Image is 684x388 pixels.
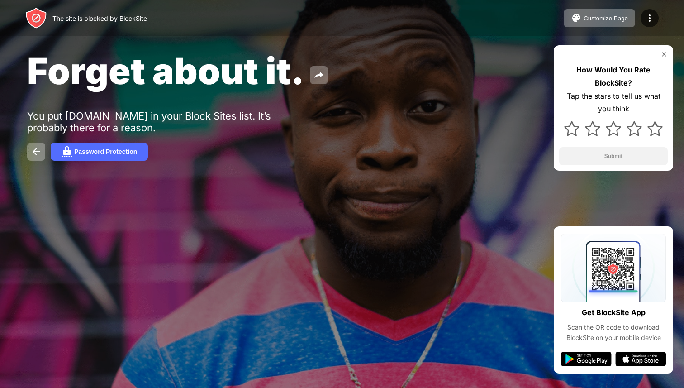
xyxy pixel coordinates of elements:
img: password.svg [62,146,72,157]
img: header-logo.svg [25,7,47,29]
img: star.svg [627,121,642,136]
img: back.svg [31,146,42,157]
img: star.svg [606,121,621,136]
div: How Would You Rate BlockSite? [559,63,668,90]
img: menu-icon.svg [644,13,655,24]
div: Get BlockSite App [582,306,646,319]
button: Customize Page [564,9,635,27]
div: Tap the stars to tell us what you think [559,90,668,116]
button: Password Protection [51,143,148,161]
div: Password Protection [74,148,137,155]
img: qrcode.svg [561,234,666,302]
div: Scan the QR code to download BlockSite on your mobile device [561,322,666,343]
img: pallet.svg [571,13,582,24]
img: google-play.svg [561,352,612,366]
div: You put [DOMAIN_NAME] in your Block Sites list. It’s probably there for a reason. [27,110,307,134]
img: share.svg [313,70,324,81]
div: The site is blocked by BlockSite [52,14,147,22]
div: Customize Page [584,15,628,22]
img: rate-us-close.svg [660,51,668,58]
img: app-store.svg [615,352,666,366]
img: star.svg [647,121,663,136]
img: star.svg [585,121,600,136]
button: Submit [559,147,668,165]
span: Forget about it. [27,49,304,93]
img: star.svg [564,121,579,136]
